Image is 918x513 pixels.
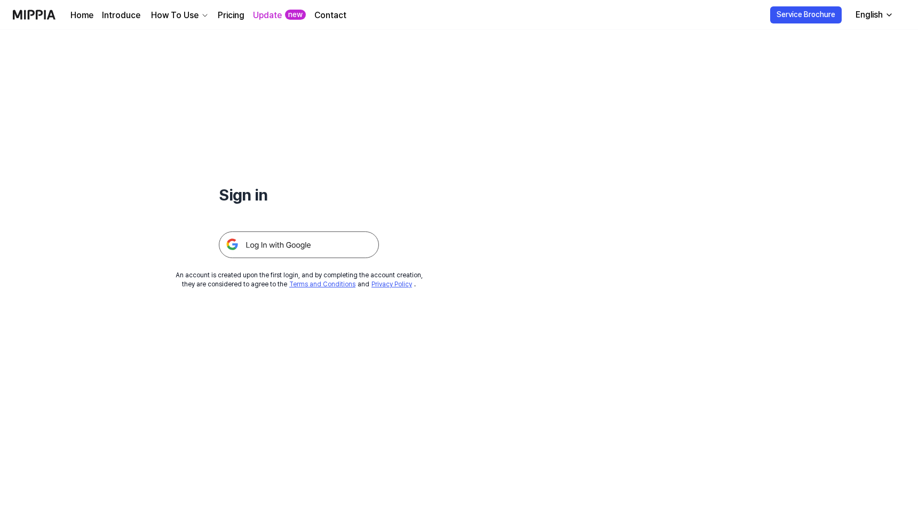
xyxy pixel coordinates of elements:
a: Update [253,9,282,22]
button: English [847,4,900,26]
a: Terms and Conditions [289,280,355,288]
a: Pricing [218,9,244,22]
a: Home [70,9,93,22]
button: How To Use [149,9,209,22]
img: 구글 로그인 버튼 [219,231,379,258]
div: English [853,9,885,21]
h1: Sign in [219,183,379,206]
div: An account is created upon the first login, and by completing the account creation, they are cons... [176,271,423,289]
a: Contact [314,9,346,22]
a: Introduce [102,9,140,22]
div: How To Use [149,9,201,22]
div: new [285,10,306,20]
button: Service Brochure [770,6,842,23]
a: Privacy Policy [371,280,412,288]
